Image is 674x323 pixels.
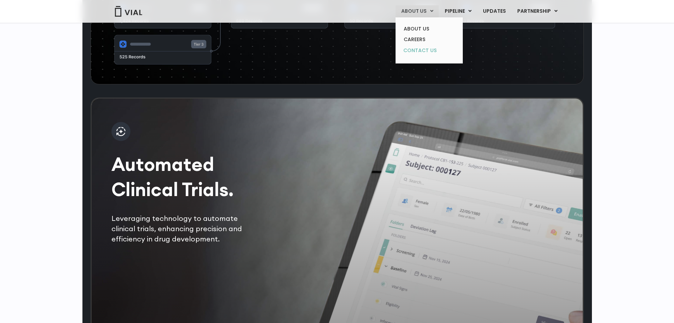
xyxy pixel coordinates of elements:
[396,5,439,17] a: ABOUT USMenu Toggle
[398,45,460,56] a: CONTACT US
[111,152,259,202] h2: Automated Clinical Trials.
[398,34,460,45] a: CAREERS
[111,213,259,244] p: Leveraging technology to automate clinical trials, enhancing precision and efficiency in drug dev...
[512,5,563,17] a: PARTNERSHIPMenu Toggle
[439,5,477,17] a: PIPELINEMenu Toggle
[398,23,460,34] a: ABOUT US
[114,6,143,17] img: Vial Logo
[477,5,511,17] a: UPDATES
